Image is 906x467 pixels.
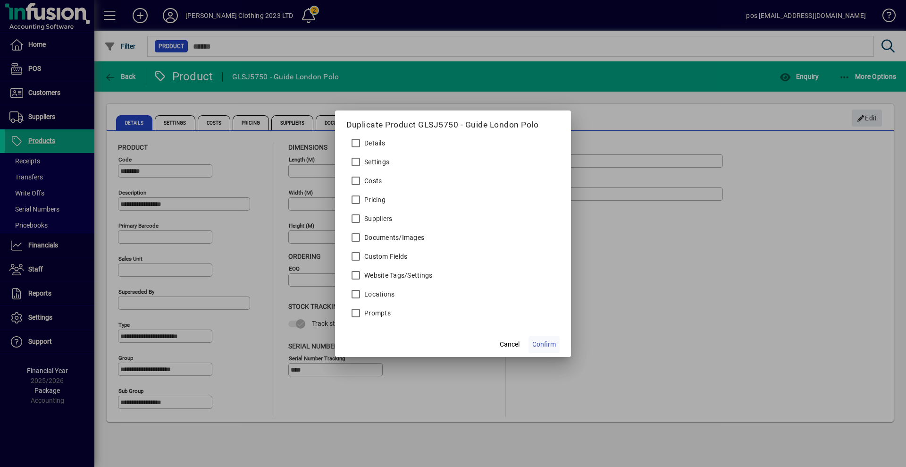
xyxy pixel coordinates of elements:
[362,289,394,299] label: Locations
[362,233,424,242] label: Documents/Images
[362,271,432,280] label: Website Tags/Settings
[346,120,560,130] h5: Duplicate Product GLSJ5750 - Guide London Polo
[362,195,386,204] label: Pricing
[362,252,407,261] label: Custom Fields
[362,308,391,318] label: Prompts
[362,176,382,186] label: Costs
[362,138,385,148] label: Details
[495,336,525,353] button: Cancel
[362,214,392,223] label: Suppliers
[362,157,389,167] label: Settings
[500,340,520,349] span: Cancel
[532,340,556,349] span: Confirm
[528,336,560,353] button: Confirm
